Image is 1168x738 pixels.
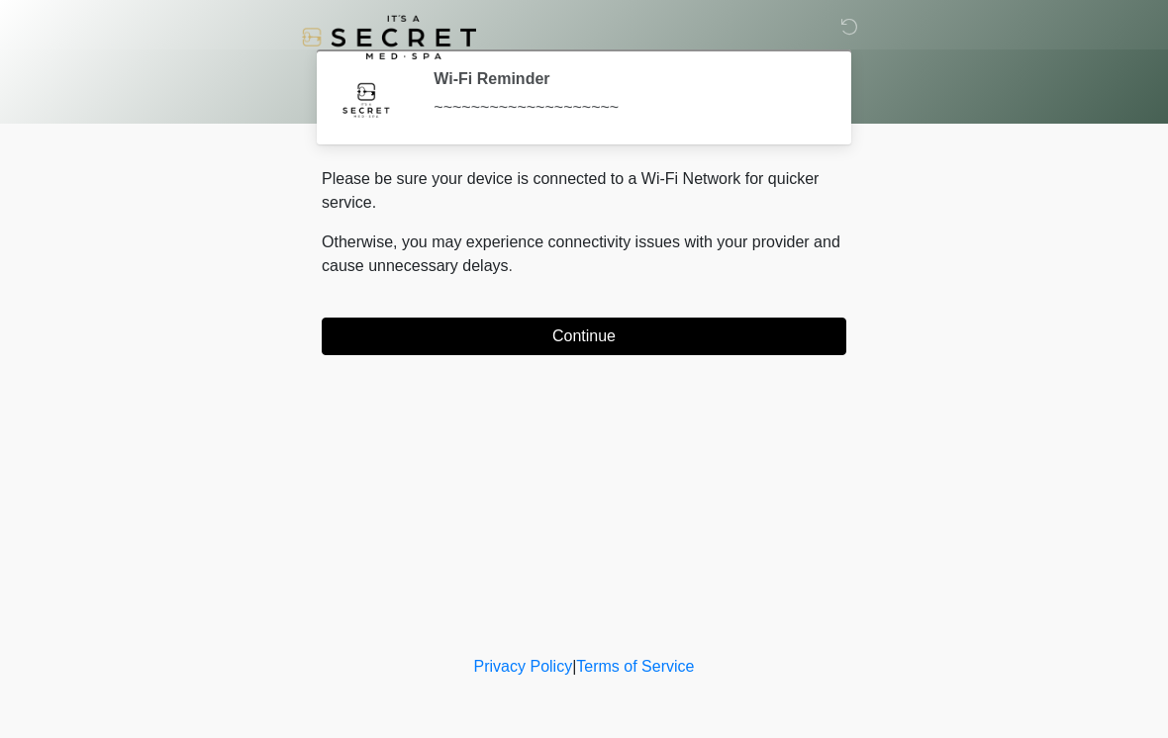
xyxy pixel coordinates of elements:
[322,318,846,355] button: Continue
[509,257,513,274] span: .
[302,15,476,59] img: It's A Secret Med Spa Logo
[576,658,694,675] a: Terms of Service
[434,96,817,120] div: ~~~~~~~~~~~~~~~~~~~~
[572,658,576,675] a: |
[474,658,573,675] a: Privacy Policy
[322,231,846,278] p: Otherwise, you may experience connectivity issues with your provider and cause unnecessary delays
[434,69,817,88] h2: Wi-Fi Reminder
[322,167,846,215] p: Please be sure your device is connected to a Wi-Fi Network for quicker service.
[337,69,396,129] img: Agent Avatar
